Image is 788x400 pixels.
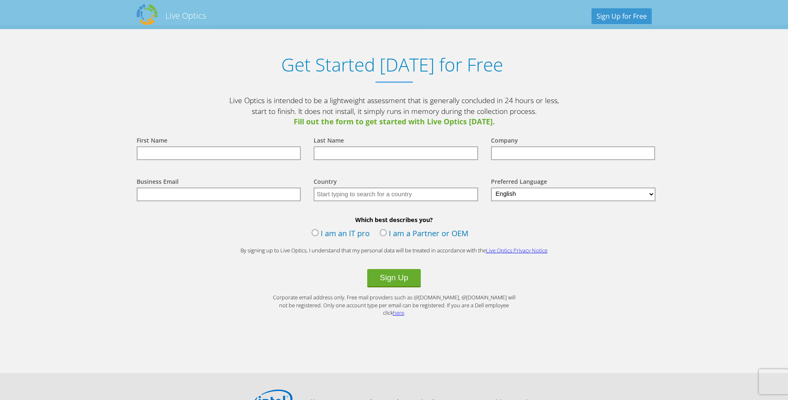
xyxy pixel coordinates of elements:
[137,136,167,146] label: First Name
[491,136,518,146] label: Company
[314,188,478,201] input: Start typing to search for a country
[165,10,206,21] h2: Live Optics
[393,309,404,316] a: here
[128,54,656,75] h1: Get Started [DATE] for Free
[228,247,560,254] p: By signing up to Live Optics, I understand that my personal data will be treated in accordance wi...
[491,178,547,188] label: Preferred Language
[314,136,344,146] label: Last Name
[367,269,420,287] button: Sign Up
[486,247,547,254] a: Live Optics Privacy Notice
[314,178,337,188] label: Country
[312,228,370,240] label: I am an IT pro
[380,228,469,240] label: I am a Partner or OEM
[592,8,652,24] a: Sign Up for Free
[128,216,660,224] b: Which best describes you?
[137,178,179,188] label: Business Email
[270,294,519,317] p: Corporate email address only. Free mail providers such as @[DOMAIN_NAME], @[DOMAIN_NAME] will not...
[137,4,157,25] img: Dell Dpack
[228,95,560,127] p: Live Optics is intended to be a lightweight assessment that is generally concluded in 24 hours or...
[228,116,560,127] span: Fill out the form to get started with Live Optics [DATE].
